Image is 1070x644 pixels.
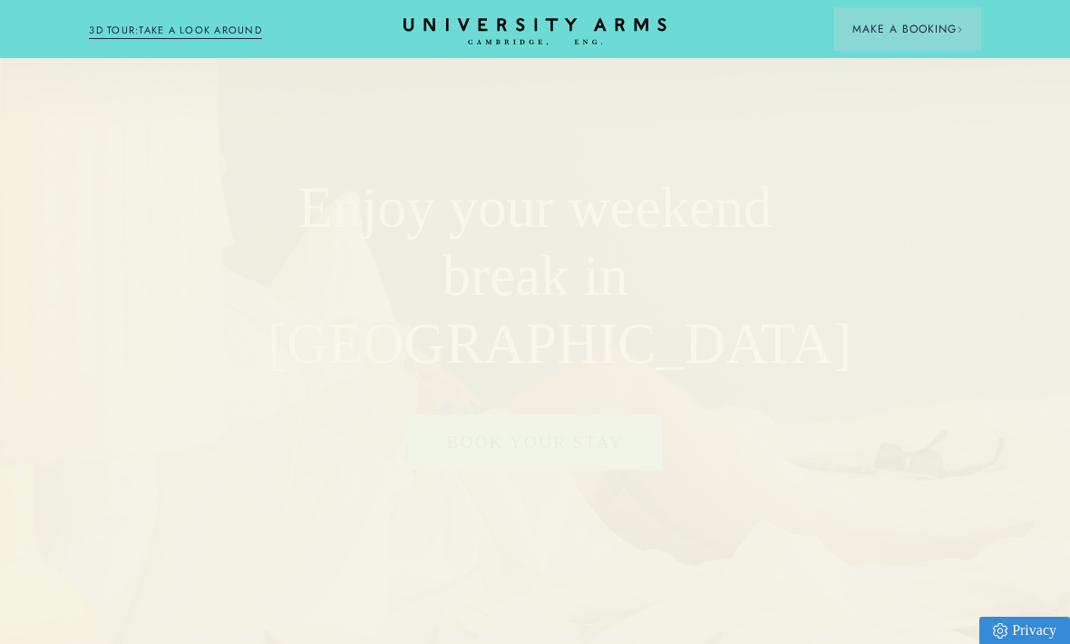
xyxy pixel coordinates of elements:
a: Privacy [979,617,1070,644]
img: Arrow icon [957,26,963,33]
span: Make a Booking [852,21,963,37]
a: Home [404,18,666,46]
h1: Enjoy your weekend break in [GEOGRAPHIC_DATA] [267,174,802,379]
button: Make a BookingArrow icon [834,7,981,51]
a: 3D TOUR:TAKE A LOOK AROUND [89,23,262,39]
img: Privacy [993,623,1007,639]
a: Book your stay [408,415,661,470]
